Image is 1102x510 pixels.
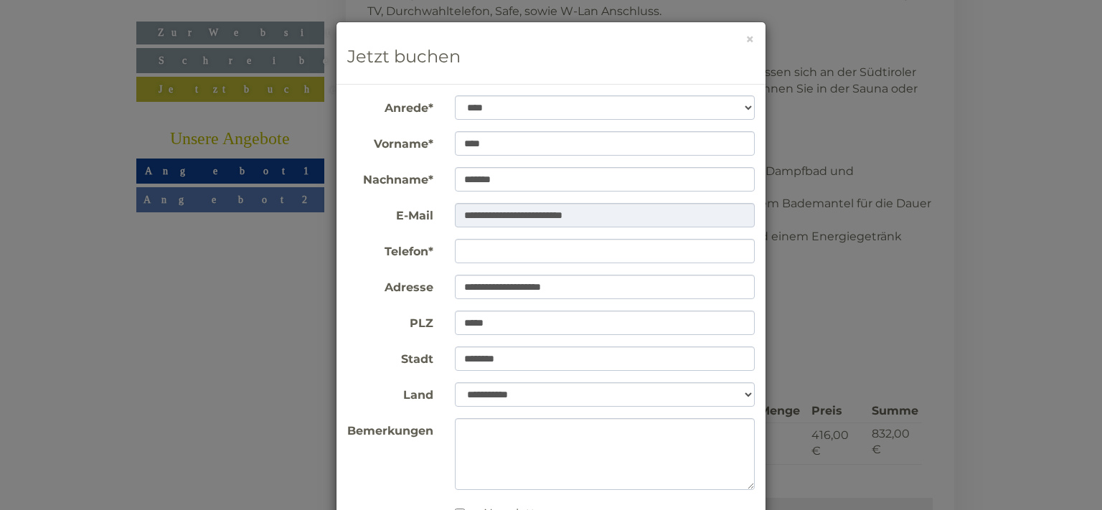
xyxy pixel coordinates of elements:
[347,47,755,66] h3: Jetzt buchen
[255,11,311,35] div: [DATE]
[336,346,444,368] label: Stadt
[22,70,258,80] small: 12:22
[336,382,444,404] label: Land
[22,42,258,53] div: [GEOGRAPHIC_DATA]
[388,378,565,403] button: Senden
[336,239,444,260] label: Telefon*
[336,418,444,440] label: Bemerkungen
[336,95,444,117] label: Anrede*
[336,311,444,332] label: PLZ
[336,131,444,153] label: Vorname*
[11,39,265,82] div: Guten Tag, wie können wir Ihnen helfen?
[745,32,755,47] button: ×
[336,275,444,296] label: Adresse
[336,203,444,225] label: E-Mail
[336,167,444,189] label: Nachname*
